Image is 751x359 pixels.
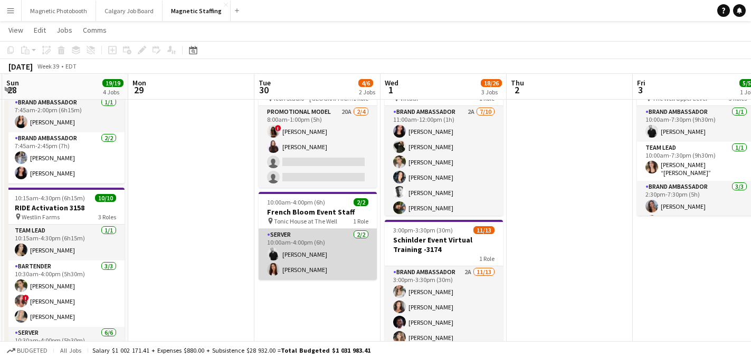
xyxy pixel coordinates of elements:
span: ! [23,295,29,301]
span: 10:00am-4:00pm (6h) [267,198,325,206]
button: Budgeted [5,345,49,356]
div: 3 Jobs [481,88,501,96]
span: Edit [34,25,46,35]
div: EDT [65,62,77,70]
span: ! [275,125,281,131]
h3: Schinlder Event Virtual Training -3174 [385,235,503,254]
app-job-card: 11:00am-12:00pm (1h)7/10Asahi Pop Up Virtual Training 3198 Virtual1 RoleBrand Ambassador2A7/1011:... [385,60,503,216]
span: 11/13 [473,226,495,234]
span: 2 [509,84,524,96]
app-job-card: 10:15am-4:30pm (6h15m)10/10RIDE Activation 3158 Westlin Farms3 RolesTeam Lead1/110:15am-4:30pm (6... [6,188,125,344]
span: Jobs [56,25,72,35]
span: All jobs [58,346,83,354]
span: Week 39 [35,62,61,70]
span: 18/26 [481,79,502,87]
span: View [8,25,23,35]
span: Total Budgeted $1 031 983.41 [281,346,370,354]
span: 4/6 [358,79,373,87]
button: Magnetic Staffing [163,1,231,21]
span: Sun [6,78,19,88]
span: 29 [131,84,146,96]
app-card-role: Brand Ambassador2A7/1011:00am-12:00pm (1h)[PERSON_NAME][PERSON_NAME][PERSON_NAME][PERSON_NAME][PE... [385,106,503,279]
span: 3:00pm-3:30pm (30m) [393,226,453,234]
app-card-role: Brand Ambassador1/17:45am-2:00pm (6h15m)[PERSON_NAME] [6,96,125,132]
h3: RIDE Activation 3158 [6,203,125,212]
span: Thu [511,78,524,88]
app-card-role: Team Lead1/110:15am-4:30pm (6h15m)[PERSON_NAME] [6,225,125,260]
span: 10:15am-4:30pm (6h15m) [15,194,85,202]
app-job-card: 8:00am-1:00pm (5h)2/4[DEMOGRAPHIC_DATA] Models: Hair Extension Models | 3321 Icon Studio – [GEOGR... [259,60,377,188]
app-job-card: 7:45am-2:45pm (7h)3/3BMW - Golf Tournament 3186 The TPC Toronto at [GEOGRAPHIC_DATA]2 RolesBrand ... [6,60,125,183]
a: Comms [79,23,111,37]
span: 1 Role [479,255,495,263]
div: Salary $1 002 171.41 + Expenses $880.00 + Subsistence $28 932.00 = [92,346,370,354]
span: Fri [637,78,645,88]
span: Tonic House at The Well [274,217,337,225]
app-card-role: Promotional Model20A2/48:00am-1:00pm (5h)![PERSON_NAME][PERSON_NAME] [259,106,377,188]
span: Mon [132,78,146,88]
a: View [4,23,27,37]
a: Jobs [52,23,77,37]
span: 3 [635,84,645,96]
div: 4 Jobs [103,88,123,96]
app-card-role: Brand Ambassador2/27:45am-2:45pm (7h)[PERSON_NAME][PERSON_NAME] [6,132,125,183]
span: 30 [257,84,271,96]
button: Magnetic Photobooth [22,1,96,21]
app-card-role: Server2/210:00am-4:00pm (6h)[PERSON_NAME][PERSON_NAME] [259,229,377,280]
span: Wed [385,78,398,88]
span: Comms [83,25,107,35]
span: 2/2 [354,198,368,206]
button: Calgary Job Board [96,1,163,21]
span: 3 Roles [98,213,116,221]
div: [DATE] [8,61,33,72]
app-card-role: Bartender3/310:30am-4:00pm (5h30m)[PERSON_NAME]![PERSON_NAME][PERSON_NAME] [6,260,125,327]
span: 19/19 [102,79,123,87]
app-job-card: 10:00am-4:00pm (6h)2/2French Bloom Event Staff Tonic House at The Well1 RoleServer2/210:00am-4:00... [259,192,377,280]
span: Westlin Farms [22,213,60,221]
span: Tue [259,78,271,88]
a: Edit [30,23,50,37]
span: Budgeted [17,347,47,354]
div: 2 Jobs [359,88,375,96]
span: 1 [383,84,398,96]
span: 10/10 [95,194,116,202]
span: 1 Role [353,217,368,225]
h3: French Bloom Event Staff [259,207,377,217]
